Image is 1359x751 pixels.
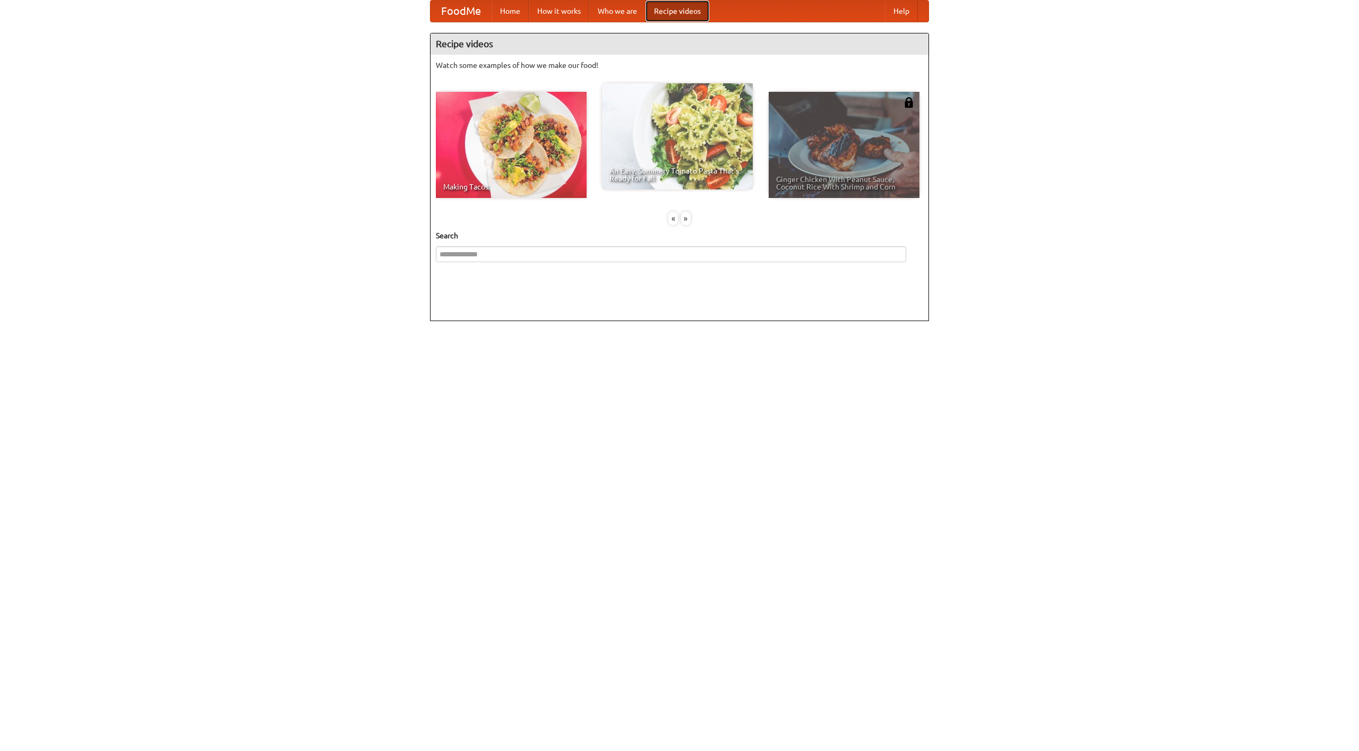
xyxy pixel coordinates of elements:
a: Recipe videos [646,1,709,22]
a: Home [492,1,529,22]
h4: Recipe videos [431,33,928,55]
h5: Search [436,230,923,241]
div: » [681,212,691,225]
span: Making Tacos [443,183,579,191]
p: Watch some examples of how we make our food! [436,60,923,71]
a: An Easy, Summery Tomato Pasta That's Ready for Fall [602,83,753,189]
a: FoodMe [431,1,492,22]
a: Help [885,1,918,22]
a: Making Tacos [436,92,587,198]
div: « [668,212,678,225]
img: 483408.png [904,97,914,108]
a: How it works [529,1,589,22]
a: Who we are [589,1,646,22]
span: An Easy, Summery Tomato Pasta That's Ready for Fall [609,167,745,182]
